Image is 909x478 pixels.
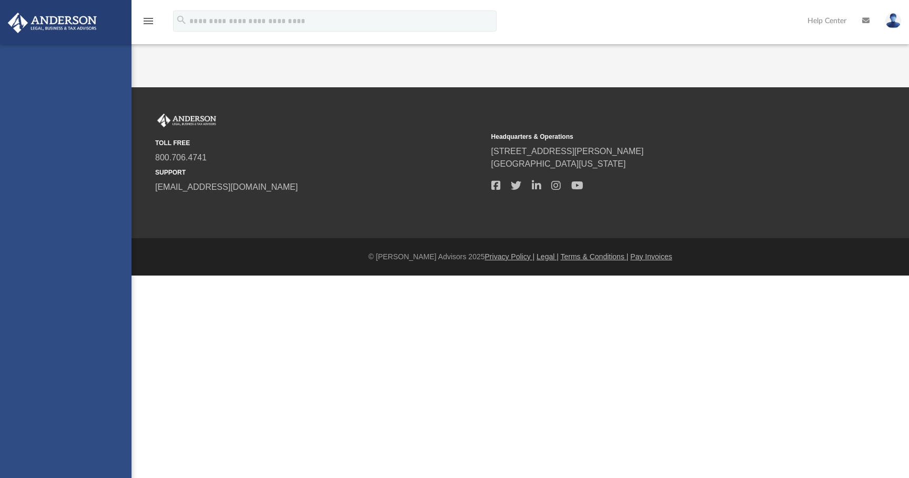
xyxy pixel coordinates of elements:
[485,252,535,261] a: Privacy Policy |
[630,252,672,261] a: Pay Invoices
[176,14,187,26] i: search
[5,13,100,33] img: Anderson Advisors Platinum Portal
[155,114,218,127] img: Anderson Advisors Platinum Portal
[132,251,909,262] div: © [PERSON_NAME] Advisors 2025
[155,182,298,191] a: [EMAIL_ADDRESS][DOMAIN_NAME]
[155,138,484,148] small: TOLL FREE
[155,153,207,162] a: 800.706.4741
[155,168,484,177] small: SUPPORT
[491,159,626,168] a: [GEOGRAPHIC_DATA][US_STATE]
[142,20,155,27] a: menu
[885,13,901,28] img: User Pic
[537,252,559,261] a: Legal |
[561,252,629,261] a: Terms & Conditions |
[142,15,155,27] i: menu
[491,147,644,156] a: [STREET_ADDRESS][PERSON_NAME]
[491,132,820,141] small: Headquarters & Operations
